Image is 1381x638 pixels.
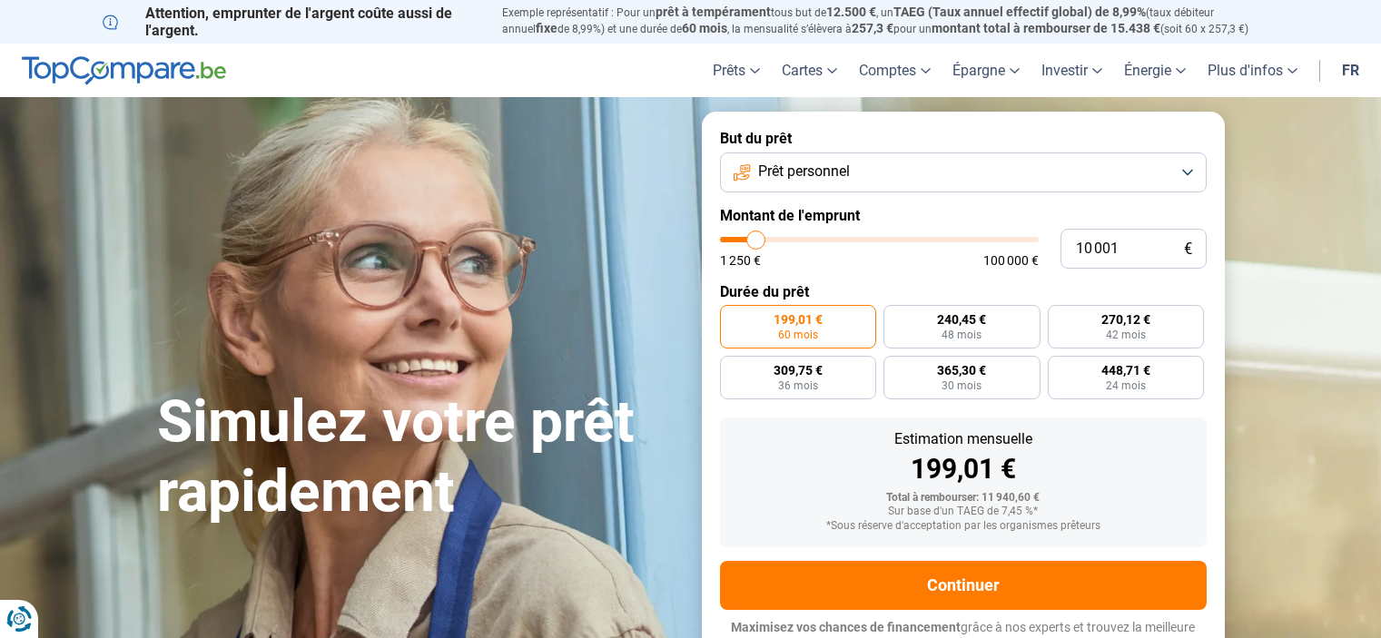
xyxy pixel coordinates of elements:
[735,505,1192,518] div: Sur base d'un TAEG de 7,45 %*
[1331,44,1370,97] a: fr
[937,364,986,377] span: 365,30 €
[778,329,818,340] span: 60 mois
[983,254,1039,267] span: 100 000 €
[157,388,680,527] h1: Simulez votre prêt rapidement
[502,5,1279,37] p: Exemple représentatif : Pour un tous but de , un (taux débiteur annuel de 8,99%) et une durée de ...
[702,44,771,97] a: Prêts
[826,5,876,19] span: 12.500 €
[942,380,981,391] span: 30 mois
[656,5,771,19] span: prêt à tempérament
[852,21,893,35] span: 257,3 €
[774,364,823,377] span: 309,75 €
[720,207,1207,224] label: Montant de l'emprunt
[731,620,961,634] span: Maximisez vos chances de financement
[1184,241,1192,257] span: €
[848,44,942,97] a: Comptes
[1101,313,1150,326] span: 270,12 €
[682,21,727,35] span: 60 mois
[103,5,480,39] p: Attention, emprunter de l'argent coûte aussi de l'argent.
[735,432,1192,447] div: Estimation mensuelle
[1106,329,1146,340] span: 42 mois
[932,21,1160,35] span: montant total à rembourser de 15.438 €
[22,56,226,85] img: TopCompare
[758,162,850,182] span: Prêt personnel
[720,130,1207,147] label: But du prêt
[720,283,1207,300] label: Durée du prêt
[774,313,823,326] span: 199,01 €
[1197,44,1308,97] a: Plus d'infos
[1101,364,1150,377] span: 448,71 €
[771,44,848,97] a: Cartes
[735,492,1192,505] div: Total à rembourser: 11 940,60 €
[720,561,1207,610] button: Continuer
[778,380,818,391] span: 36 mois
[1106,380,1146,391] span: 24 mois
[1113,44,1197,97] a: Énergie
[893,5,1146,19] span: TAEG (Taux annuel effectif global) de 8,99%
[937,313,986,326] span: 240,45 €
[720,152,1207,192] button: Prêt personnel
[735,520,1192,533] div: *Sous réserve d'acceptation par les organismes prêteurs
[735,456,1192,483] div: 199,01 €
[942,44,1031,97] a: Épargne
[942,329,981,340] span: 48 mois
[1031,44,1113,97] a: Investir
[536,21,557,35] span: fixe
[720,254,761,267] span: 1 250 €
